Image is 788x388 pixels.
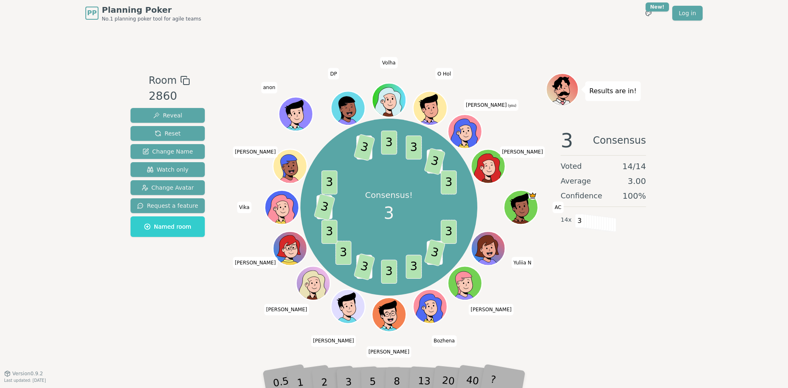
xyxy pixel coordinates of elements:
[237,202,252,213] span: Click to change your name
[384,201,394,225] span: 3
[321,170,337,195] span: 3
[4,378,46,383] span: Last updated: [DATE]
[623,190,646,202] span: 100 %
[405,255,421,279] span: 3
[424,239,445,266] span: 3
[131,198,205,213] button: Request a feature
[381,260,397,284] span: 3
[353,253,375,281] span: 3
[424,148,445,175] span: 3
[561,175,591,187] span: Average
[12,370,43,377] span: Version 0.9.2
[85,4,201,22] a: PPPlanning PokerNo.1 planning poker tool for agile teams
[321,220,337,244] span: 3
[381,131,397,155] span: 3
[589,85,637,97] p: Results are in!
[561,190,602,202] span: Confidence
[528,191,537,200] span: AC is the host
[431,335,457,347] span: Click to change your name
[500,146,545,158] span: Click to change your name
[311,335,356,347] span: Click to change your name
[147,165,189,174] span: Watch only
[131,180,205,195] button: Change Avatar
[507,103,517,107] span: (you)
[449,115,481,147] button: Click to change your avatar
[641,6,656,21] button: New!
[553,202,564,213] span: Click to change your name
[142,184,194,192] span: Change Avatar
[353,134,375,161] span: 3
[233,257,278,268] span: Click to change your name
[153,111,182,119] span: Reveal
[131,108,205,123] button: Reveal
[672,6,703,21] a: Log in
[335,241,351,265] span: 3
[142,147,193,156] span: Change Name
[646,2,669,11] div: New!
[155,129,181,138] span: Reset
[367,346,412,358] span: Click to change your name
[440,220,456,244] span: 3
[435,68,453,79] span: Click to change your name
[561,216,572,225] span: 14 x
[131,144,205,159] button: Change Name
[261,82,277,93] span: Click to change your name
[575,214,584,228] span: 3
[149,73,176,88] span: Room
[264,304,309,315] span: Click to change your name
[561,131,573,150] span: 3
[131,126,205,141] button: Reset
[365,189,413,201] p: Consensus!
[131,162,205,177] button: Watch only
[593,131,646,150] span: Consensus
[469,304,514,315] span: Click to change your name
[628,175,646,187] span: 3.00
[131,216,205,237] button: Named room
[233,146,278,158] span: Click to change your name
[137,202,198,210] span: Request a feature
[561,161,582,172] span: Voted
[440,170,456,195] span: 3
[405,135,421,160] span: 3
[380,57,398,68] span: Click to change your name
[149,88,190,105] div: 2860
[328,68,339,79] span: Click to change your name
[102,16,201,22] span: No.1 planning poker tool for agile teams
[622,161,646,172] span: 14 / 14
[314,193,335,221] span: 3
[102,4,201,16] span: Planning Poker
[511,257,534,268] span: Click to change your name
[4,370,43,377] button: Version0.9.2
[87,8,96,18] span: PP
[144,223,191,231] span: Named room
[464,99,518,110] span: Click to change your name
